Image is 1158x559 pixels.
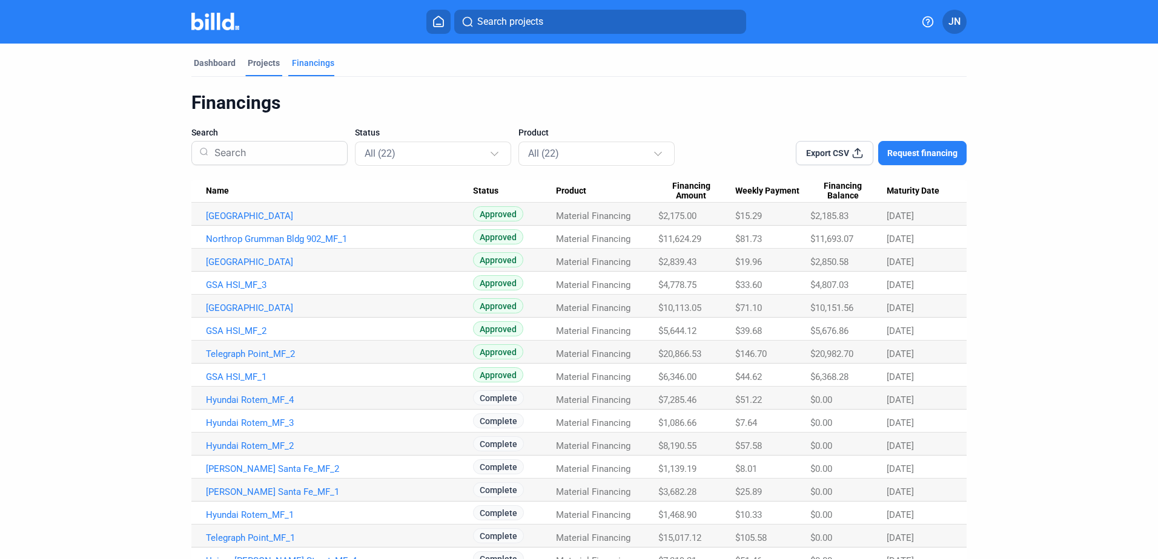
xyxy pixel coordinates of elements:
[887,532,914,543] span: [DATE]
[658,302,701,313] span: $10,113.05
[942,10,967,34] button: JN
[473,482,524,497] span: Complete
[735,257,762,267] span: $19.96
[454,10,746,34] button: Search projects
[556,417,630,428] span: Material Financing
[810,532,832,543] span: $0.00
[477,15,543,29] span: Search projects
[556,394,630,405] span: Material Financing
[658,181,724,201] span: Financing Amount
[735,532,767,543] span: $105.58
[206,279,473,290] a: GSA HSI_MF_3
[473,390,524,405] span: Complete
[735,486,762,497] span: $25.89
[810,325,849,336] span: $5,676.86
[206,394,473,405] a: Hyundai Rotem_MF_4
[887,394,914,405] span: [DATE]
[735,463,757,474] span: $8.01
[473,413,524,428] span: Complete
[365,148,395,159] mat-select-trigger: All (22)
[887,371,914,382] span: [DATE]
[735,325,762,336] span: $39.68
[658,348,701,359] span: $20,866.53
[473,505,524,520] span: Complete
[292,57,334,69] div: Financings
[473,252,523,267] span: Approved
[658,234,701,244] span: $11,624.29
[658,486,696,497] span: $3,682.28
[658,257,696,267] span: $2,839.43
[206,371,473,382] a: GSA HSI_MF_1
[887,440,914,451] span: [DATE]
[206,509,473,520] a: Hyundai Rotem_MF_1
[887,279,914,290] span: [DATE]
[735,302,762,313] span: $71.10
[810,463,832,474] span: $0.00
[473,298,523,313] span: Approved
[206,348,473,359] a: Telegraph Point_MF_2
[556,279,630,290] span: Material Financing
[658,279,696,290] span: $4,778.75
[887,325,914,336] span: [DATE]
[887,186,952,197] div: Maturity Date
[206,234,473,244] a: Northrop Grumman Bldg 902_MF_1
[658,371,696,382] span: $6,346.00
[810,181,876,201] span: Financing Balance
[887,234,914,244] span: [DATE]
[556,257,630,267] span: Material Financing
[887,186,939,197] span: Maturity Date
[887,302,914,313] span: [DATE]
[206,257,473,267] a: [GEOGRAPHIC_DATA]
[887,257,914,267] span: [DATE]
[556,486,630,497] span: Material Financing
[878,141,967,165] button: Request financing
[658,211,696,221] span: $2,175.00
[556,186,586,197] span: Product
[556,325,630,336] span: Material Financing
[887,509,914,520] span: [DATE]
[658,394,696,405] span: $7,285.46
[191,126,218,139] span: Search
[206,463,473,474] a: [PERSON_NAME] Santa Fe_MF_2
[518,126,549,139] span: Product
[810,394,832,405] span: $0.00
[887,486,914,497] span: [DATE]
[658,532,701,543] span: $15,017.12
[658,181,735,201] div: Financing Amount
[556,348,630,359] span: Material Financing
[206,325,473,336] a: GSA HSI_MF_2
[810,257,849,267] span: $2,850.58
[658,509,696,520] span: $1,468.90
[735,348,767,359] span: $146.70
[206,532,473,543] a: Telegraph Point_MF_1
[735,211,762,221] span: $15.29
[473,459,524,474] span: Complete
[191,91,967,114] div: Financings
[210,137,340,169] input: Search
[191,13,239,30] img: Billd Company Logo
[206,440,473,451] a: Hyundai Rotem_MF_2
[735,417,757,428] span: $7.64
[206,186,473,197] div: Name
[473,528,524,543] span: Complete
[735,186,799,197] span: Weekly Payment
[556,211,630,221] span: Material Financing
[735,186,810,197] div: Weekly Payment
[473,206,523,221] span: Approved
[473,344,523,359] span: Approved
[473,436,524,451] span: Complete
[206,302,473,313] a: [GEOGRAPHIC_DATA]
[887,417,914,428] span: [DATE]
[556,463,630,474] span: Material Financing
[810,279,849,290] span: $4,807.03
[810,302,853,313] span: $10,151.56
[887,348,914,359] span: [DATE]
[810,234,853,244] span: $11,693.07
[248,57,280,69] div: Projects
[206,486,473,497] a: [PERSON_NAME] Santa Fe_MF_1
[473,321,523,336] span: Approved
[735,234,762,244] span: $81.73
[810,417,832,428] span: $0.00
[473,186,498,197] span: Status
[735,371,762,382] span: $44.62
